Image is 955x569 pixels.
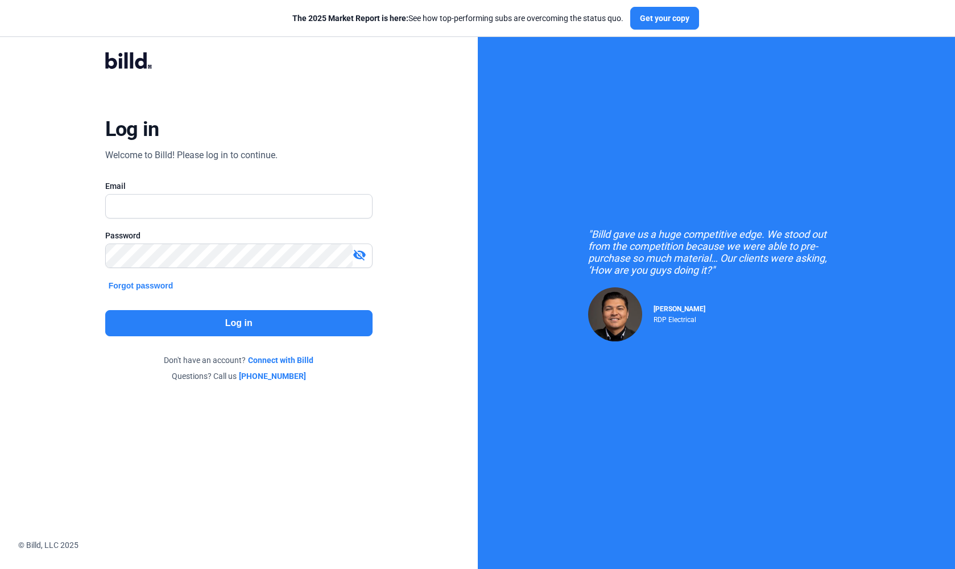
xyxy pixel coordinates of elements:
[105,230,373,241] div: Password
[105,354,373,366] div: Don't have an account?
[105,310,373,336] button: Log in
[105,370,373,382] div: Questions? Call us
[105,149,278,162] div: Welcome to Billd! Please log in to continue.
[630,7,699,30] button: Get your copy
[105,279,177,292] button: Forgot password
[292,13,623,24] div: See how top-performing subs are overcoming the status quo.
[105,117,159,142] div: Log in
[654,313,705,324] div: RDP Electrical
[248,354,313,366] a: Connect with Billd
[353,248,366,262] mat-icon: visibility_off
[588,287,642,341] img: Raul Pacheco
[654,305,705,313] span: [PERSON_NAME]
[588,228,844,276] div: "Billd gave us a huge competitive edge. We stood out from the competition because we were able to...
[239,370,306,382] a: [PHONE_NUMBER]
[105,180,373,192] div: Email
[292,14,408,23] span: The 2025 Market Report is here:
